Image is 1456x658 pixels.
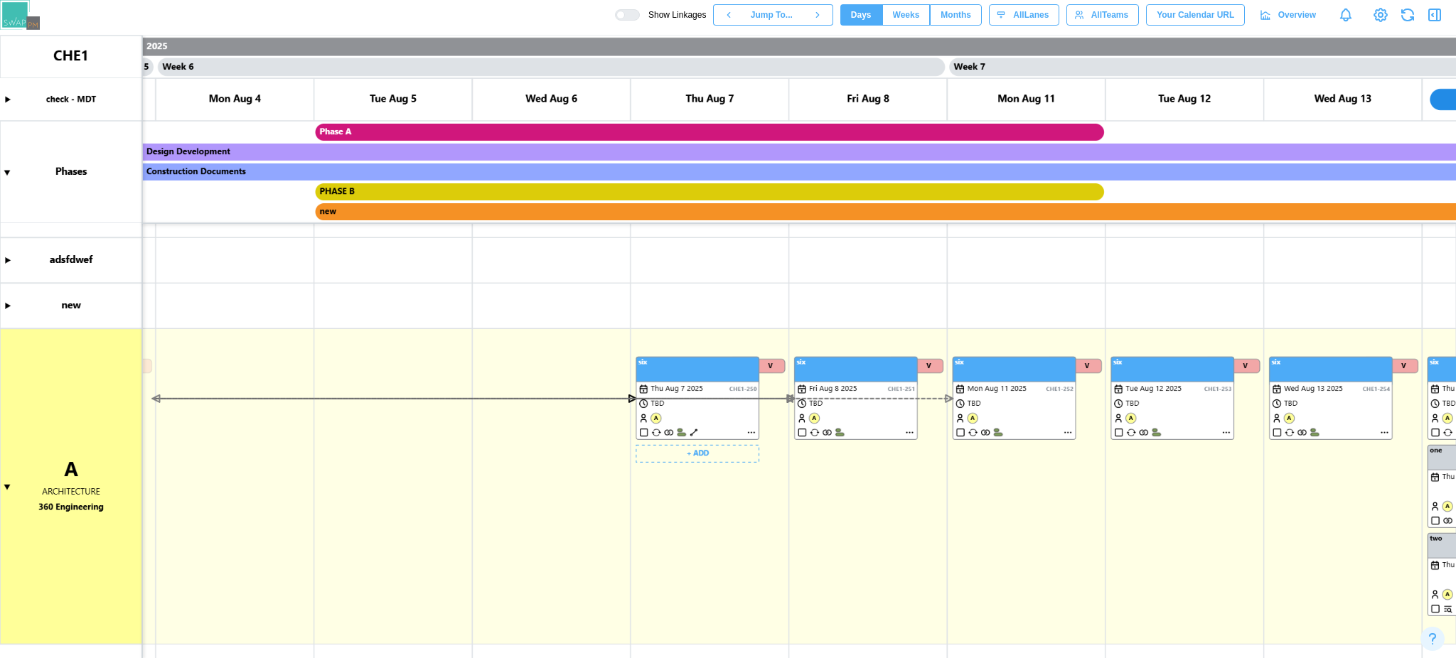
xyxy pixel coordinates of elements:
span: Overview [1278,5,1316,25]
span: Show Linkages [640,9,706,21]
a: Overview [1252,4,1327,26]
button: Weeks [882,4,931,26]
a: Notifications [1334,3,1358,27]
button: Months [930,4,982,26]
span: All Teams [1091,5,1128,25]
button: Days [840,4,882,26]
button: Open Drawer [1425,5,1445,25]
span: All Lanes [1013,5,1049,25]
span: Jump To... [751,5,793,25]
a: View Project [1371,5,1391,25]
button: Refresh Grid [1398,5,1418,25]
span: Days [851,5,872,25]
button: Jump To... [744,4,802,26]
span: Months [941,5,971,25]
button: AllTeams [1066,4,1139,26]
button: Your Calendar URL [1146,4,1245,26]
span: Your Calendar URL [1157,5,1234,25]
span: Weeks [893,5,920,25]
button: AllLanes [989,4,1059,26]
